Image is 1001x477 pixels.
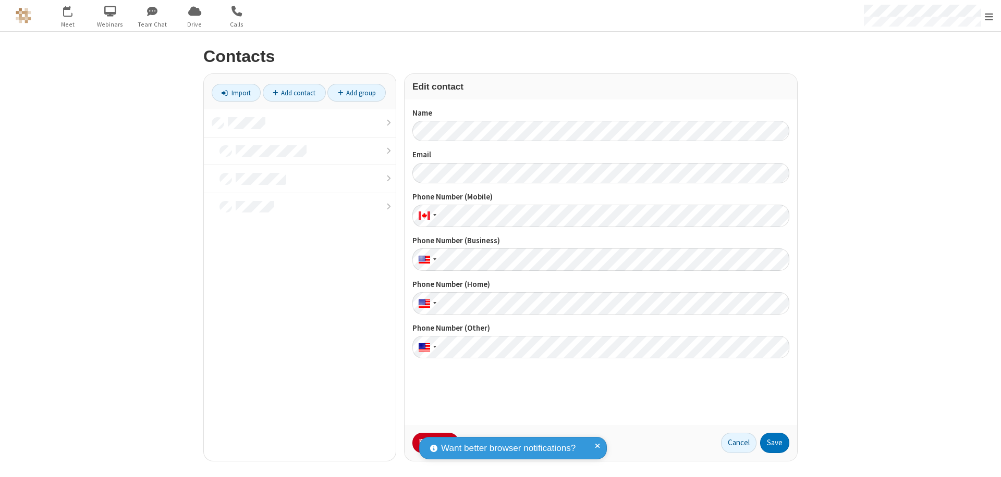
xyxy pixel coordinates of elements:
label: Phone Number (Home) [412,279,789,291]
div: United States: + 1 [412,336,440,358]
button: Delete [412,433,459,454]
span: Calls [217,20,257,29]
div: 1 [70,6,77,14]
span: Want better browser notifications? [441,442,576,455]
span: Webinars [91,20,130,29]
span: Team Chat [133,20,172,29]
button: Save [760,433,789,454]
span: Meet [48,20,88,29]
div: United States: + 1 [412,292,440,315]
h2: Contacts [203,47,798,66]
h3: Edit contact [412,82,789,92]
img: QA Selenium DO NOT DELETE OR CHANGE [16,8,31,23]
button: Cancel [721,433,756,454]
label: Name [412,107,789,119]
a: Add contact [263,84,326,102]
a: Import [212,84,261,102]
span: Drive [175,20,214,29]
div: Canada: + 1 [412,205,440,227]
label: Phone Number (Business) [412,235,789,247]
label: Email [412,149,789,161]
label: Phone Number (Mobile) [412,191,789,203]
div: United States: + 1 [412,248,440,271]
label: Phone Number (Other) [412,322,789,334]
a: Add group [327,84,386,102]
